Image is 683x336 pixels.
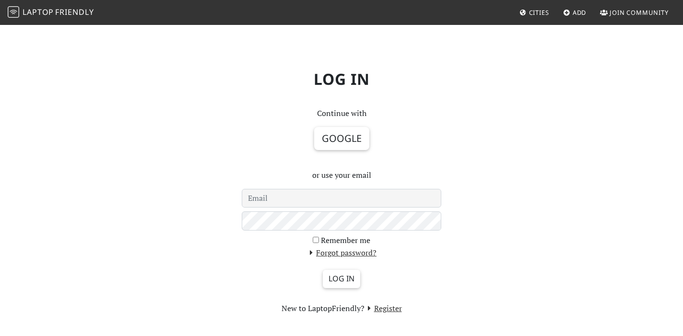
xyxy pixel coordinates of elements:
[516,4,553,21] a: Cities
[242,302,441,315] section: New to LaptopFriendly?
[242,189,441,208] input: Email
[323,270,360,288] input: Log in
[365,303,402,313] a: Register
[8,4,94,21] a: LaptopFriendly LaptopFriendly
[306,247,377,258] a: Forgot password?
[23,7,54,17] span: Laptop
[55,7,94,17] span: Friendly
[314,127,369,150] button: Google
[529,8,549,17] span: Cities
[242,169,441,182] p: or use your email
[8,6,19,18] img: LaptopFriendly
[321,234,370,247] label: Remember me
[573,8,587,17] span: Add
[559,4,590,21] a: Add
[242,107,441,120] p: Continue with
[610,8,669,17] span: Join Community
[596,4,672,21] a: Join Community
[25,62,658,96] h1: Log in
